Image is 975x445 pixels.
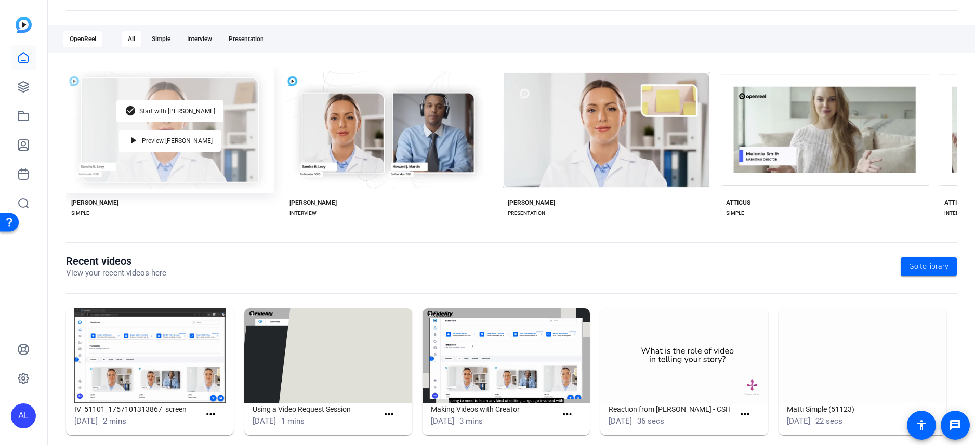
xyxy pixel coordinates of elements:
mat-icon: more_horiz [383,408,396,421]
img: IV_51101_1757101313867_screen [66,308,234,403]
img: Making Videos with Creator [423,308,590,403]
div: [PERSON_NAME] [71,199,118,207]
div: [PERSON_NAME] [289,199,337,207]
img: blue-gradient.svg [16,17,32,33]
mat-icon: more_horiz [561,408,574,421]
h1: Using a Video Request Session [253,403,378,415]
mat-icon: more_horiz [739,408,752,421]
div: All [122,31,141,47]
span: [DATE] [609,416,632,426]
span: 36 secs [637,416,664,426]
img: Using a Video Request Session [244,308,412,403]
span: 22 secs [815,416,842,426]
span: Start with [PERSON_NAME] [139,108,215,114]
a: Go to library [901,257,957,276]
span: [DATE] [253,416,276,426]
div: [PERSON_NAME] [508,199,555,207]
div: PRESENTATION [508,209,545,217]
img: Matti Simple (51123) [779,308,946,403]
div: Interview [181,31,218,47]
span: Preview [PERSON_NAME] [142,138,213,144]
div: ATTICUS [726,199,750,207]
span: [DATE] [787,416,810,426]
mat-icon: check_circle [125,105,137,117]
div: ATTICUS [944,199,969,207]
mat-icon: more_horiz [917,408,930,421]
span: 1 mins [281,416,305,426]
h1: Making Videos with Creator [431,403,557,415]
mat-icon: play_arrow [127,135,140,147]
div: SIMPLE [71,209,89,217]
mat-icon: message [949,419,961,431]
h1: IV_51101_1757101313867_screen [74,403,200,415]
h1: Matti Simple (51123) [787,403,913,415]
div: Simple [146,31,177,47]
span: [DATE] [431,416,454,426]
div: Presentation [222,31,270,47]
img: Reaction from Dr. Nunnery - CSH [600,308,768,403]
mat-icon: more_horiz [204,408,217,421]
div: INTERVIEW [289,209,317,217]
span: 2 mins [103,416,126,426]
p: View your recent videos here [66,267,166,279]
h1: Recent videos [66,255,166,267]
div: OpenReel [63,31,102,47]
div: AL [11,403,36,428]
div: INTERVIEW [944,209,971,217]
span: Go to library [909,261,948,272]
div: SIMPLE [726,209,744,217]
span: 3 mins [459,416,483,426]
h1: Reaction from [PERSON_NAME] - CSH [609,403,734,415]
span: [DATE] [74,416,98,426]
mat-icon: accessibility [915,419,928,431]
